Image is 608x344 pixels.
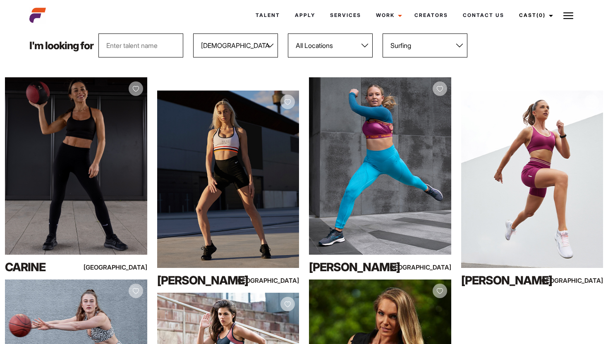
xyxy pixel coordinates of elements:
a: Work [369,4,407,26]
div: [PERSON_NAME] [309,259,394,275]
div: [GEOGRAPHIC_DATA] [256,275,299,286]
span: (0) [536,12,546,18]
div: [PERSON_NAME] [157,272,242,289]
a: Apply [287,4,323,26]
div: [GEOGRAPHIC_DATA] [560,275,603,286]
a: Talent [248,4,287,26]
a: Creators [407,4,455,26]
a: Contact Us [455,4,512,26]
div: [GEOGRAPHIC_DATA] [408,262,451,272]
input: Enter talent name [98,33,183,57]
a: Cast(0) [512,4,558,26]
div: Carine [5,259,90,275]
img: cropped-aefm-brand-fav-22-square.png [29,7,46,24]
div: [PERSON_NAME] [461,272,546,289]
img: Burger icon [563,11,573,21]
a: Services [323,4,369,26]
p: I'm looking for [29,41,93,51]
div: [GEOGRAPHIC_DATA] [104,262,147,272]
